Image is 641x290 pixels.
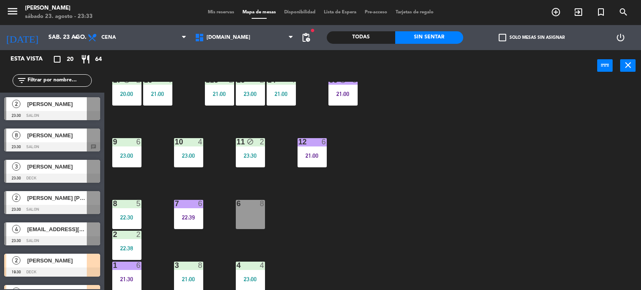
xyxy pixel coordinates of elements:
div: Todas [327,31,395,44]
div: 23:00 [236,276,265,282]
div: 2 [136,231,141,238]
span: 2 [12,256,20,265]
div: 2 [136,76,141,84]
span: 4 [12,225,20,233]
span: 8 [12,131,20,139]
div: 1 [113,262,114,269]
span: [PERSON_NAME] [27,162,87,171]
span: [PERSON_NAME] [PERSON_NAME] [27,194,87,202]
div: 2 [113,231,114,238]
i: menu [6,5,19,18]
label: Solo mesas sin asignar [499,34,565,41]
div: 17 [113,76,114,84]
span: [PERSON_NAME] [27,256,87,265]
div: 23:00 [236,91,265,97]
span: Mapa de mesas [238,10,280,15]
div: 21:00 [298,153,327,159]
span: 3 [12,162,20,171]
div: 6 [198,200,203,207]
span: 64 [95,55,102,64]
div: sábado 23. agosto - 23:33 [25,13,93,21]
div: 22:30 [112,214,141,220]
i: restaurant [81,54,91,64]
span: [EMAIL_ADDRESS][DOMAIN_NAME] [27,225,87,234]
button: menu [6,5,19,20]
i: filter_list [17,76,27,86]
i: block [247,138,254,145]
div: 4 [291,76,296,84]
div: 21:00 [328,91,358,97]
i: add_circle_outline [551,7,561,17]
i: search [618,7,628,17]
span: Pre-acceso [361,10,391,15]
div: 23:00 [174,153,203,159]
div: [PERSON_NAME] [25,4,93,13]
div: 8 [113,200,114,207]
i: arrow_drop_down [71,33,81,43]
span: Cena [101,35,116,40]
div: 2 [260,76,265,84]
i: power_settings_new [616,33,626,43]
span: [PERSON_NAME] [27,100,87,108]
div: 23:00 [112,153,141,159]
div: 8 [353,76,358,84]
div: 5 [136,200,141,207]
span: pending_actions [301,33,311,43]
div: 4 [167,76,172,84]
i: crop_square [52,54,62,64]
div: 21:00 [205,91,234,97]
div: 8 [260,200,265,207]
div: Esta vista [4,54,60,64]
span: Mis reservas [204,10,238,15]
span: 2 [12,194,20,202]
div: 6 [136,138,141,146]
input: Filtrar por nombre... [27,76,91,85]
i: close [623,60,633,70]
div: 4 [260,262,265,269]
div: 6 [322,138,327,146]
i: power_input [600,60,610,70]
div: 21:00 [174,276,203,282]
div: 12 [298,138,299,146]
span: check_box_outline_blank [499,34,506,41]
div: 6 [136,262,141,269]
button: power_input [597,59,613,72]
div: 2 [260,138,265,146]
div: 8 [198,262,203,269]
span: Lista de Espera [320,10,361,15]
div: 2 [229,76,234,84]
div: 21:30 [112,276,141,282]
div: 22:38 [112,245,141,251]
span: 2 [12,100,20,108]
i: turned_in_not [596,7,606,17]
div: 23:30 [236,153,265,159]
div: 21:00 [143,91,172,97]
button: close [620,59,636,72]
span: [DOMAIN_NAME] [207,35,250,40]
span: 20 [67,55,73,64]
span: fiber_manual_record [310,28,315,33]
div: 20:00 [112,91,141,97]
i: exit_to_app [573,7,583,17]
div: 4 [198,138,203,146]
div: 22:39 [174,214,203,220]
div: 83 [329,76,330,84]
span: Tarjetas de regalo [391,10,438,15]
div: 21:00 [267,91,296,97]
div: Sin sentar [395,31,464,44]
span: [PERSON_NAME] [27,131,87,140]
div: 9 [113,138,114,146]
span: Disponibilidad [280,10,320,15]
